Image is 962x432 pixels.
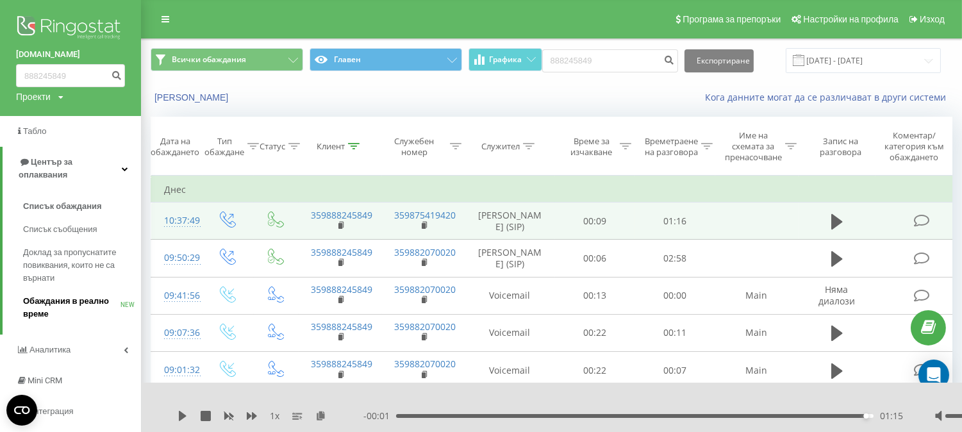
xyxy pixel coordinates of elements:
[705,91,952,103] a: Кога данните могат да се различават в други системи
[803,14,899,24] span: Настройки на профила
[725,130,782,163] div: Име на схемата за пренасочване
[311,246,373,258] a: 359888245849
[635,240,715,277] td: 02:58
[555,352,635,389] td: 00:22
[635,314,715,351] td: 00:11
[23,241,141,290] a: Доклад за пропуснатите повиквания, които не са върнати
[481,141,520,152] div: Служител
[28,376,62,385] span: Mini CRM
[164,283,190,308] div: 09:41:56
[151,136,199,158] div: Дата на обаждането
[465,240,555,277] td: [PERSON_NAME] (SIP)
[465,352,555,389] td: Voicemail
[555,277,635,314] td: 00:13
[635,277,715,314] td: 00:00
[635,203,715,240] td: 01:16
[23,195,141,218] a: Списък обаждания
[555,240,635,277] td: 00:06
[555,314,635,351] td: 00:22
[469,48,542,71] button: Графика
[311,358,373,370] a: 359888245849
[16,90,51,103] div: Проекти
[28,406,74,416] span: Интеграция
[6,395,37,426] button: Open CMP widget
[566,136,617,158] div: Време за изчакване
[23,218,141,241] a: Списък съобщения
[465,277,555,314] td: Voicemail
[715,352,799,389] td: Main
[164,358,190,383] div: 09:01:32
[16,13,125,45] img: Ringostat logo
[555,203,635,240] td: 00:09
[382,136,447,158] div: Служебен номер
[809,136,872,158] div: Запис на разговора
[29,345,70,354] span: Аналитика
[645,136,698,158] div: Времетраене на разговора
[164,245,190,270] div: 09:50:29
[23,290,141,326] a: Обаждания в реално времеNEW
[918,360,949,390] div: Open Intercom Messenger
[311,320,373,333] a: 359888245849
[3,147,141,190] a: Център за оплаквания
[23,126,46,136] span: Табло
[23,246,135,285] span: Доклад за пропуснатите повиквания, които не са върнати
[151,48,303,71] button: Всички обаждания
[23,200,102,213] span: Списък обаждания
[310,48,462,71] button: Главен
[16,48,125,61] a: [DOMAIN_NAME]
[395,358,456,370] a: 359882070020
[863,413,868,419] div: Accessibility label
[270,410,279,422] span: 1 x
[172,54,246,65] span: Всички обаждания
[151,92,235,103] button: [PERSON_NAME]
[490,55,522,64] span: Графика
[542,49,678,72] input: Търсене по номер
[16,64,125,87] input: Търсене по номер
[363,410,396,422] span: - 00:01
[715,314,799,351] td: Main
[465,203,555,240] td: [PERSON_NAME] (SIP)
[818,283,855,307] span: Няма диалози
[164,208,190,233] div: 10:37:49
[23,223,97,236] span: Списък съобщения
[311,209,373,221] a: 359888245849
[880,410,903,422] span: 01:15
[395,246,456,258] a: 359882070020
[395,209,456,221] a: 359875419420
[19,157,72,179] span: Център за оплаквания
[635,352,715,389] td: 00:07
[465,314,555,351] td: Voicemail
[317,141,345,152] div: Клиент
[204,136,244,158] div: Тип обаждане
[311,283,373,295] a: 359888245849
[684,49,754,72] button: Експортиране
[395,320,456,333] a: 359882070020
[920,14,945,24] span: Изход
[23,295,120,320] span: Обаждания в реално време
[877,130,952,163] div: Коментар/категория към обаждането
[683,14,781,24] span: Програма за препоръки
[715,277,799,314] td: Main
[395,283,456,295] a: 359882070020
[260,141,285,152] div: Статус
[164,320,190,345] div: 09:07:36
